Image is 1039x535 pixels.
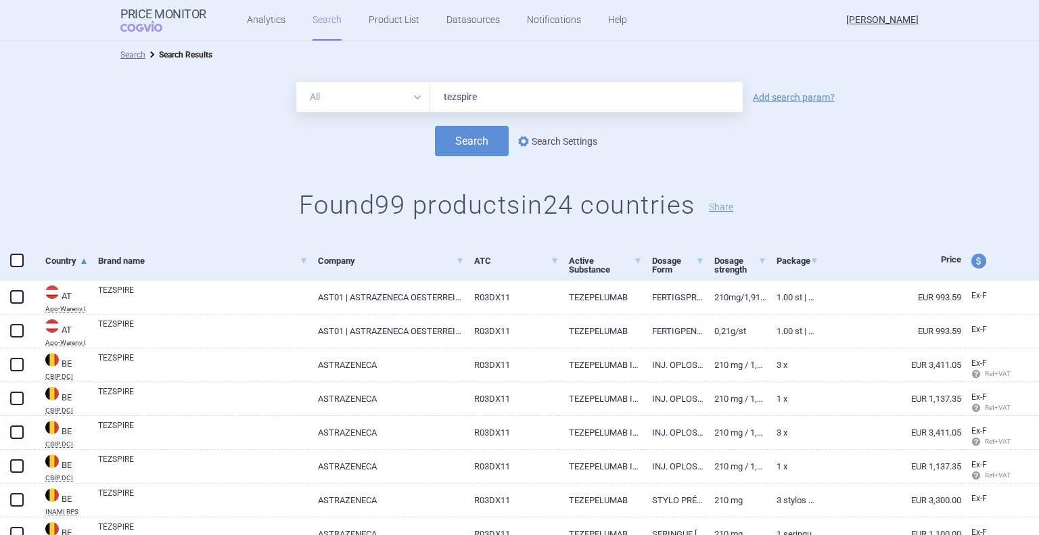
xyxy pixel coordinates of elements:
[971,358,987,368] span: Ex-factory price
[45,373,88,380] abbr: CBIP DCI — Belgian Center for Pharmacotherapeutic Information (CBIP)
[818,382,961,415] a: EUR 1,137.35
[766,450,818,483] a: 1 x
[45,475,88,482] abbr: CBIP DCI — Belgian Center for Pharmacotherapeutic Information (CBIP)
[45,244,88,277] a: Country
[569,244,642,286] a: Active Substance
[766,382,818,415] a: 1 x
[35,318,88,346] a: ATATApo-Warenv.I
[709,202,733,212] button: Share
[961,354,1011,385] a: Ex-F Ret+VAT calc
[971,325,987,334] span: Ex-factory price
[98,487,308,511] a: TEZSPIRE
[971,438,1023,445] span: Ret+VAT calc
[35,487,88,515] a: BEBEINAMI RPS
[120,7,206,33] a: Price MonitorCOGVIO
[35,453,88,482] a: BEBECBIP DCI
[45,340,88,346] abbr: Apo-Warenv.I — Apothekerverlag Warenverzeichnis. Online database developed by the Österreichische...
[45,441,88,448] abbr: CBIP DCI — Belgian Center for Pharmacotherapeutic Information (CBIP)
[818,348,961,381] a: EUR 3,411.05
[642,315,704,348] a: FERTIGPEN 210MG/1,91ML
[98,386,308,410] a: TEZSPIRE
[971,494,987,503] span: Ex-factory price
[704,281,766,314] a: 210MG/1,91ML
[45,488,59,502] img: Belgium
[435,126,509,156] button: Search
[704,416,766,449] a: 210 mg / 1,91 ml
[704,315,766,348] a: 0,21G/ST
[818,416,961,449] a: EUR 3,411.05
[98,318,308,342] a: TEZSPIRE
[45,509,88,515] abbr: INAMI RPS — National Institute for Health Disability Insurance, Belgium. Programme web - Médicame...
[308,416,463,449] a: ASTRAZENECA
[308,382,463,415] a: ASTRAZENECA
[766,315,818,348] a: 1.00 ST | Stück
[464,315,559,348] a: R03DX11
[120,50,145,60] a: Search
[464,484,559,517] a: R03DX11
[45,407,88,414] abbr: CBIP DCI — Belgian Center for Pharmacotherapeutic Information (CBIP)
[559,450,642,483] a: TEZEPELUMAB INJECTIE 210 MG / 1,91 ML
[642,450,704,483] a: INJ. OPLOSS. S.C. [VOORGEV. PEN]
[308,315,463,348] a: AST01 | ASTRAZENECA OESTERREICH
[464,382,559,415] a: R03DX11
[961,388,1011,419] a: Ex-F Ret+VAT calc
[766,281,818,314] a: 1.00 ST | Stück
[642,348,704,381] a: INJ. OPLOSS. S.C. [VOORGEV. PEN]
[464,348,559,381] a: R03DX11
[971,471,1023,479] span: Ret+VAT calc
[961,421,1011,452] a: Ex-F Ret+VAT calc
[818,281,961,314] a: EUR 993.59
[766,484,818,517] a: 3 stylos préremplis 1,91 mL solution injectable, 110 mg/mL
[559,416,642,449] a: TEZEPELUMAB INJECTIE 210 MG / 1,91 ML
[120,7,206,21] strong: Price Monitor
[766,416,818,449] a: 3 x
[45,353,59,367] img: Belgium
[818,484,961,517] a: EUR 3,300.00
[704,382,766,415] a: 210 mg / 1,91 ml
[961,320,1011,340] a: Ex-F
[766,348,818,381] a: 3 x
[515,133,597,149] a: Search Settings
[35,386,88,414] a: BEBECBIP DCI
[98,453,308,478] a: TEZSPIRE
[98,419,308,444] a: TEZSPIRE
[704,484,766,517] a: 210 mg
[642,281,704,314] a: FERTIGSPRITZE
[941,254,961,264] span: Price
[642,382,704,415] a: INJ. OPLOSS. S.C. [VOORGEV. SPUIT]
[308,348,463,381] a: ASTRAZENECA
[753,93,835,102] a: Add search param?
[145,48,212,62] li: Search Results
[35,352,88,380] a: BEBECBIP DCI
[559,348,642,381] a: TEZEPELUMAB INJECTIE 210 MG / 1,91 ML
[45,306,88,312] abbr: Apo-Warenv.I — Apothekerverlag Warenverzeichnis. Online database developed by the Österreichische...
[961,286,1011,306] a: Ex-F
[159,50,212,60] strong: Search Results
[971,370,1023,377] span: Ret+VAT calc
[971,392,987,402] span: Ex-factory price
[464,281,559,314] a: R03DX11
[704,450,766,483] a: 210 mg / 1,91 ml
[35,419,88,448] a: BEBECBIP DCI
[559,315,642,348] a: TEZEPELUMAB
[474,244,559,277] a: ATC
[971,291,987,300] span: Ex-factory price
[464,450,559,483] a: R03DX11
[559,382,642,415] a: TEZEPELUMAB INJECTIE 210 MG / 1,91 ML
[971,426,987,436] span: Ex-factory price
[308,450,463,483] a: ASTRAZENECA
[642,484,704,517] a: STYLO PRÉREMPLI
[98,284,308,308] a: TEZSPIRE
[45,455,59,468] img: Belgium
[971,404,1023,411] span: Ret+VAT calc
[818,315,961,348] a: EUR 993.59
[308,484,463,517] a: ASTRAZENECA
[818,450,961,483] a: EUR 1,137.35
[961,455,1011,486] a: Ex-F Ret+VAT calc
[45,387,59,400] img: Belgium
[961,489,1011,509] a: Ex-F
[642,416,704,449] a: INJ. OPLOSS. S.C. [VOORGEV. SPUIT]
[45,319,59,333] img: Austria
[45,421,59,434] img: Belgium
[559,484,642,517] a: TEZEPELUMAB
